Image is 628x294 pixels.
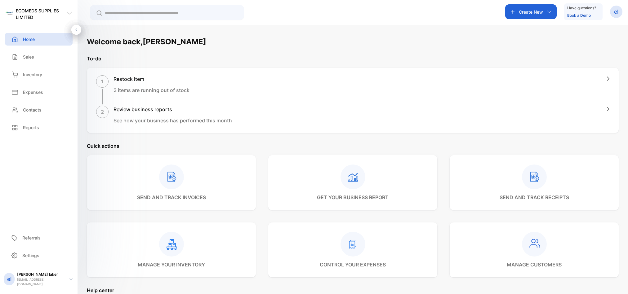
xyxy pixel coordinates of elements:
h1: Review business reports [114,106,232,113]
p: manage your inventory [138,261,205,268]
p: Expenses [23,89,43,95]
p: send and track invoices [137,194,206,201]
p: Reports [23,124,39,131]
p: send and track receipts [500,194,569,201]
a: Book a Demo [567,13,591,18]
p: Contacts [23,107,42,113]
p: Settings [22,252,39,259]
button: el [610,4,622,19]
p: Sales [23,54,34,60]
p: Quick actions [87,142,619,150]
button: Create New [505,4,557,19]
p: [PERSON_NAME] laker [17,272,65,277]
p: Have questions? [567,5,596,11]
p: control your expenses [320,261,386,268]
p: Referrals [22,235,41,241]
p: See how your business has performed this month [114,117,232,124]
p: ECOMEDS SUPPLIES LIMITED [16,7,66,20]
h1: Welcome back, [PERSON_NAME] [87,36,206,47]
p: [EMAIL_ADDRESS][DOMAIN_NAME] [17,277,65,287]
p: Create New [519,9,543,15]
p: get your business report [317,194,389,201]
p: To-do [87,55,619,62]
p: Help center [87,287,619,294]
p: Home [23,36,35,42]
h1: Restock item [114,75,189,83]
p: Inventory [23,71,42,78]
p: 3 items are running out of stock [114,86,189,94]
p: el [614,8,618,16]
p: manage customers [507,261,562,268]
p: 1 [101,78,104,85]
p: el [7,275,11,283]
img: logo [5,9,13,17]
p: 2 [101,108,104,116]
